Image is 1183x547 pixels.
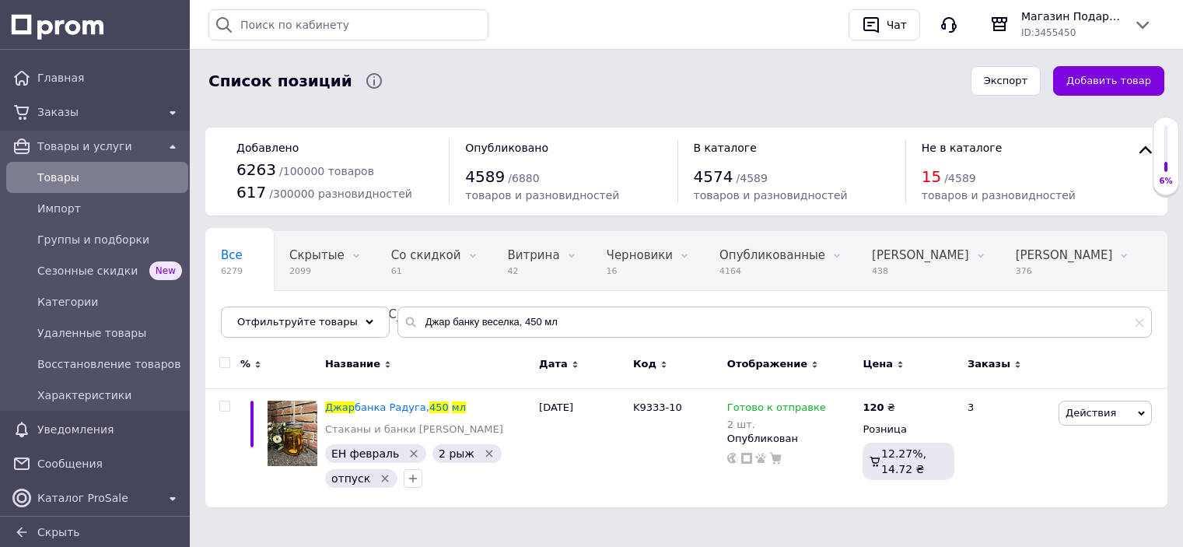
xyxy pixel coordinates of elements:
[719,248,825,262] span: Опубликованные
[208,9,488,40] input: Поиск по кабинету
[236,183,266,202] span: 617
[607,248,673,262] span: Черновики
[971,66,1041,96] button: Экспорт
[922,142,1003,154] span: Не в каталоге
[37,526,80,538] span: Скрыть
[1053,66,1164,96] button: Добавить товар
[269,188,412,200] span: / 300000 разновидностей
[221,265,243,277] span: 6279
[727,432,856,446] div: Опубликован
[922,167,941,186] span: 15
[37,104,157,120] span: Заказы
[508,172,539,184] span: / 6880
[483,447,495,460] svg: Удалить метку
[237,316,358,328] span: Отфильтруйте товары
[289,265,345,277] span: 2099
[221,248,243,262] span: Все
[37,170,182,185] span: Товары
[439,447,474,460] span: 2 рыж
[240,357,250,371] span: %
[236,142,299,154] span: Добавлено
[331,472,370,485] span: отпуск
[397,307,1152,338] input: Поиск по названию позиции, артикулу и поисковым запросам
[325,357,380,371] span: Название
[1016,248,1113,262] span: [PERSON_NAME]
[429,401,449,413] span: 450
[539,357,568,371] span: Дата
[391,265,461,277] span: 61
[863,423,954,437] div: Розница
[1066,407,1116,419] span: Действия
[863,401,884,413] b: 120
[884,13,910,37] div: Чат
[279,165,374,177] span: / 100000 товаров
[268,401,317,467] img: Джар банка Радуга, 450 мл
[872,248,969,262] span: [PERSON_NAME]
[37,325,182,341] span: Удаленные товары
[236,160,276,179] span: 6263
[465,142,548,154] span: Опубликовано
[863,401,894,415] div: ₴
[727,401,826,418] span: Готово к отправке
[922,189,1076,202] span: товаров и разновидностей
[719,265,825,277] span: 4164
[408,447,420,460] svg: Удалить метку
[508,248,560,262] span: Витрина
[968,357,1010,371] span: Заказы
[331,447,399,460] span: ЕН февраль
[863,357,893,371] span: Цена
[37,232,182,247] span: Группы и подборки
[37,70,182,86] span: Главная
[737,172,768,184] span: / 4589
[1021,27,1076,38] span: ID: 3455450
[872,265,969,277] span: 438
[881,447,926,475] span: 12.27%, 14.72 ₴
[607,265,673,277] span: 16
[325,401,355,413] span: Джар
[37,139,157,154] span: Товары и услуги
[849,9,920,40] button: Чат
[694,189,848,202] span: товаров и разновидностей
[355,401,429,413] span: банка Радуга,
[694,167,733,186] span: 4574
[465,167,505,186] span: 4589
[944,172,975,184] span: / 4589
[535,388,629,507] div: [DATE]
[379,472,391,485] svg: Удалить метку
[1016,265,1113,277] span: 376
[37,356,182,372] span: Восстановление товаров
[37,387,182,403] span: Характеристики
[727,419,826,430] div: 2 шт.
[37,456,182,472] span: Сообщения
[508,265,560,277] span: 42
[727,357,807,371] span: Отображение
[958,388,1055,507] div: 3
[37,201,182,216] span: Импорт
[1021,9,1121,24] span: Магазин Подарки в коробке
[633,357,656,371] span: Код
[37,294,182,310] span: Категории
[37,263,143,279] span: Сезонные скидки
[37,422,157,437] span: Уведомления
[452,401,466,413] span: мл
[391,248,461,262] span: Со скидкой
[289,248,345,262] span: Скрытые
[633,401,682,413] span: K9333-10
[208,70,352,93] span: Список позиций
[325,423,503,437] a: Стаканы и банки [PERSON_NAME]
[325,401,466,413] a: Джарбанка Радуга,450мл
[465,189,619,202] span: товаров и разновидностей
[37,490,157,506] span: Каталог ProSale
[694,142,757,154] span: В каталоге
[1153,176,1178,187] div: 6%
[221,307,257,321] span: Кукла
[149,261,182,280] span: New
